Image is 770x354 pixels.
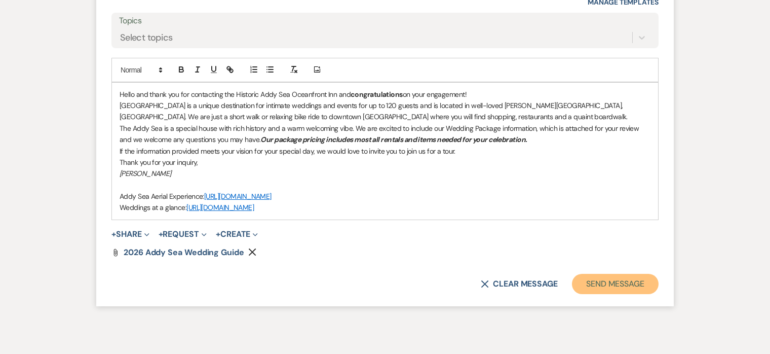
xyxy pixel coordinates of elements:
[120,169,171,178] em: [PERSON_NAME]
[260,135,527,144] em: Our package pricing includes most all rentals and items needed for your celebration.
[124,249,244,257] a: 2026 Addy Sea Wedding Guide
[111,230,149,238] button: Share
[120,123,650,146] p: The Addy Sea is a special house with rich history and a warm welcoming vibe. We are excited to in...
[159,230,163,238] span: +
[204,192,272,201] a: [URL][DOMAIN_NAME]
[186,203,254,212] a: [URL][DOMAIN_NAME]
[120,146,650,157] p: If the information provided meets your vision for your special day, we would love to invite you t...
[351,90,403,99] strong: congratulations
[481,280,558,288] button: Clear message
[120,203,186,212] span: Weddings at a glance:
[119,14,651,28] label: Topics
[216,230,220,238] span: +
[120,89,650,100] p: Hello and thank you for contacting the Historic Addy Sea Oceanfront Inn and on your engagement!
[159,230,207,238] button: Request
[120,157,650,168] p: Thank you for your inquiry,
[124,247,244,258] span: 2026 Addy Sea Wedding Guide
[120,100,650,123] p: [GEOGRAPHIC_DATA] is a unique destination for intimate weddings and events for up to 120 guests a...
[216,230,258,238] button: Create
[120,31,173,45] div: Select topics
[572,274,659,294] button: Send Message
[111,230,116,238] span: +
[120,192,204,201] span: Addy Sea Aerial Experience:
